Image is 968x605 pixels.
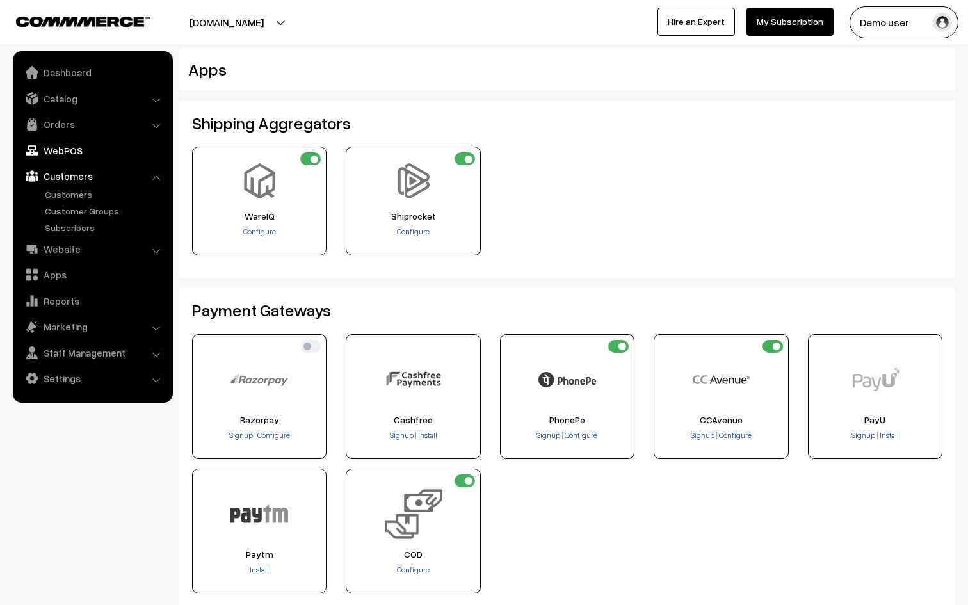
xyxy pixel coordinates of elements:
img: Paytm [230,485,288,543]
a: Catalog [16,87,168,110]
h2: Payment Gateways [192,300,942,320]
a: Staff Management [16,341,168,364]
span: Signup [229,430,253,440]
a: Signup [691,430,716,440]
a: Customer Groups [42,204,168,218]
span: Configure [565,430,597,440]
span: Paytm [197,549,322,560]
span: CCAvenue [658,415,784,425]
a: Customers [16,165,168,188]
span: WareIQ [197,211,322,222]
a: Configure [256,430,290,440]
span: Signup [536,430,560,440]
span: Configure [257,430,290,440]
a: Signup [851,430,876,440]
div: | [350,430,476,442]
a: Install [878,430,899,440]
h2: Shipping Aggregators [192,113,942,133]
img: Razorpay [230,351,288,408]
img: Shiprocket [396,163,431,198]
img: CCAvenue [692,351,750,408]
a: Signup [390,430,415,440]
h2: Apps [188,60,817,79]
a: Signup [536,430,561,440]
span: PhonePe [504,415,630,425]
span: Cashfree [350,415,476,425]
span: Install [880,430,899,440]
a: Subscribers [42,221,168,234]
img: PayU [846,351,904,408]
a: Configure [397,227,430,236]
a: Configure [718,430,752,440]
a: WebPOS [16,139,168,162]
span: Shiprocket [350,211,476,222]
div: | [197,430,322,442]
a: My Subscription [746,8,834,36]
a: COMMMERCE [16,13,128,28]
img: PhonePe [538,351,596,408]
img: Cashfree [385,351,442,408]
img: WareIQ [242,163,277,198]
a: Orders [16,113,168,136]
button: Demo user [850,6,958,38]
img: COMMMERCE [16,17,150,26]
span: COD [350,549,476,560]
span: Signup [691,430,714,440]
span: Razorpay [197,415,322,425]
button: [DOMAIN_NAME] [145,6,309,38]
span: Signup [851,430,875,440]
a: Install [250,565,269,574]
a: Apps [16,263,168,286]
a: Install [417,430,437,440]
span: Configure [719,430,752,440]
span: Install [418,430,437,440]
span: PayU [812,415,938,425]
a: Reports [16,289,168,312]
a: Settings [16,367,168,390]
a: Hire an Expert [657,8,735,36]
a: Configure [563,430,597,440]
span: Signup [390,430,414,440]
img: COD [385,485,442,543]
a: Configure [243,227,276,236]
div: | [812,430,938,442]
a: Website [16,238,168,261]
div: | [504,430,630,442]
a: Customers [42,188,168,201]
div: | [658,430,784,442]
img: user [933,13,952,32]
a: Configure [397,565,430,574]
a: Marketing [16,315,168,338]
a: Dashboard [16,61,168,84]
a: Signup [229,430,254,440]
